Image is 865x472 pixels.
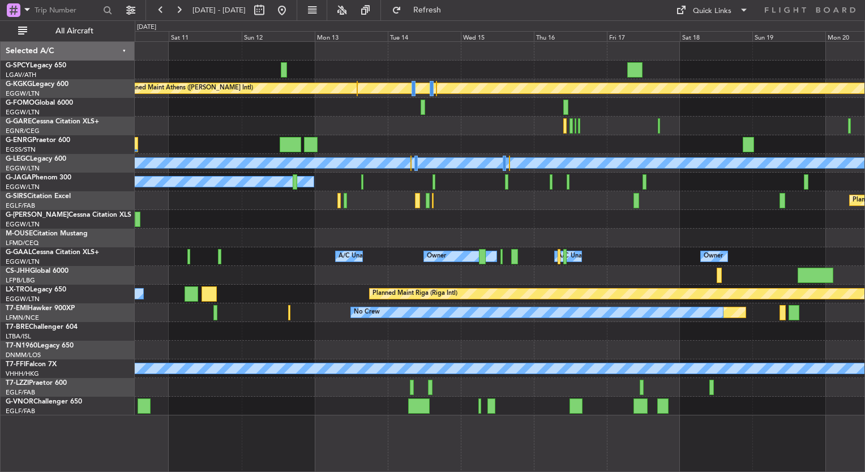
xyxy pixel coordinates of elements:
[6,156,66,162] a: G-LEGCLegacy 600
[6,351,41,359] a: DNMM/LOS
[6,137,70,144] a: G-ENRGPraetor 600
[6,286,30,293] span: LX-TRO
[6,314,39,322] a: LFMN/NCE
[6,193,27,200] span: G-SIRS
[6,305,28,312] span: T7-EMI
[387,1,455,19] button: Refresh
[6,342,37,349] span: T7-N1960
[6,127,40,135] a: EGNR/CEG
[6,100,35,106] span: G-FOMO
[6,164,40,173] a: EGGW/LTN
[6,407,35,415] a: EGLF/FAB
[6,156,30,162] span: G-LEGC
[6,108,40,117] a: EGGW/LTN
[354,304,380,321] div: No Crew
[6,137,32,144] span: G-ENRG
[6,118,32,125] span: G-GARE
[6,71,36,79] a: LGAV/ATH
[372,285,457,302] div: Planned Maint Riga (Riga Intl)
[6,201,35,210] a: EGLF/FAB
[680,31,753,41] div: Sat 18
[607,31,680,41] div: Fri 17
[6,370,39,378] a: VHHH/HKG
[6,305,75,312] a: T7-EMIHawker 900XP
[670,1,754,19] button: Quick Links
[6,268,30,274] span: CS-JHH
[461,31,534,41] div: Wed 15
[6,81,68,88] a: G-KGKGLegacy 600
[6,220,40,229] a: EGGW/LTN
[6,249,99,256] a: G-GAALCessna Citation XLS+
[12,22,123,40] button: All Aircraft
[6,380,67,387] a: T7-LZZIPraetor 600
[6,230,88,237] a: M-OUSECitation Mustang
[6,324,78,331] a: T7-BREChallenger 604
[6,332,31,341] a: LTBA/ISL
[6,212,68,218] span: G-[PERSON_NAME]
[29,27,119,35] span: All Aircraft
[6,380,29,387] span: T7-LZZI
[6,258,40,266] a: EGGW/LTN
[6,118,99,125] a: G-GARECessna Citation XLS+
[6,398,33,405] span: G-VNOR
[6,342,74,349] a: T7-N1960Legacy 650
[6,81,32,88] span: G-KGKG
[339,248,386,265] div: A/C Unavailable
[192,5,246,15] span: [DATE] - [DATE]
[6,145,36,154] a: EGSS/STN
[6,361,57,368] a: T7-FFIFalcon 7X
[6,230,33,237] span: M-OUSE
[137,23,156,32] div: [DATE]
[388,31,461,41] div: Tue 14
[6,183,40,191] a: EGGW/LTN
[169,31,242,41] div: Sat 11
[752,31,825,41] div: Sun 19
[6,193,71,200] a: G-SIRSCitation Excel
[6,62,30,69] span: G-SPCY
[558,248,605,265] div: A/C Unavailable
[534,31,607,41] div: Thu 16
[404,6,451,14] span: Refresh
[6,174,71,181] a: G-JAGAPhenom 300
[6,388,35,397] a: EGLF/FAB
[704,248,723,265] div: Owner
[6,268,68,274] a: CS-JHHGlobal 6000
[427,248,446,265] div: Owner
[315,31,388,41] div: Mon 13
[123,80,253,97] div: Planned Maint Athens ([PERSON_NAME] Intl)
[242,31,315,41] div: Sun 12
[6,174,32,181] span: G-JAGA
[6,398,82,405] a: G-VNORChallenger 650
[6,249,32,256] span: G-GAAL
[6,89,40,98] a: EGGW/LTN
[6,361,25,368] span: T7-FFI
[6,295,40,303] a: EGGW/LTN
[6,276,35,285] a: LFPB/LBG
[6,100,73,106] a: G-FOMOGlobal 6000
[6,324,29,331] span: T7-BRE
[35,2,100,19] input: Trip Number
[6,212,131,218] a: G-[PERSON_NAME]Cessna Citation XLS
[6,239,38,247] a: LFMD/CEQ
[6,62,66,69] a: G-SPCYLegacy 650
[693,6,731,17] div: Quick Links
[6,286,66,293] a: LX-TROLegacy 650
